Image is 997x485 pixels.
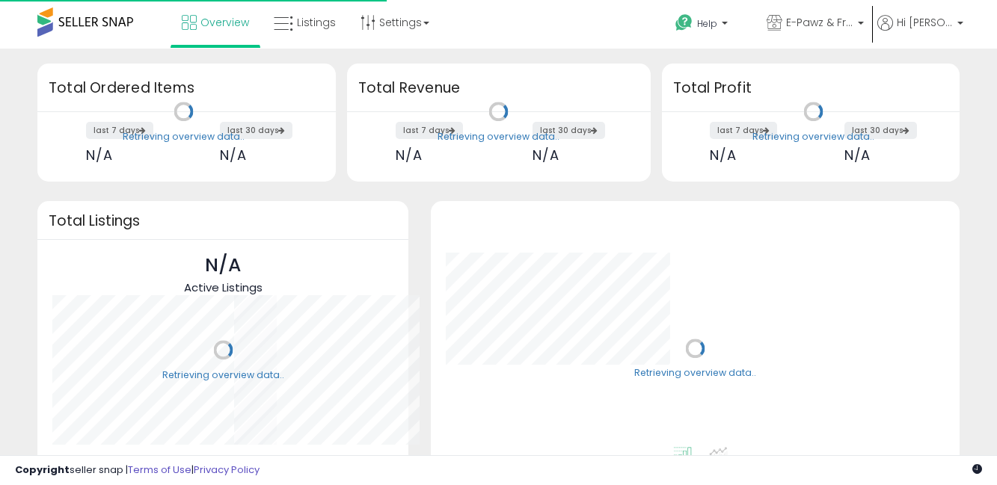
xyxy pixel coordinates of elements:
i: Get Help [675,13,693,32]
strong: Copyright [15,463,70,477]
div: Retrieving overview data.. [162,368,284,382]
span: Hi [PERSON_NAME] [897,15,953,30]
div: Retrieving overview data.. [634,367,756,380]
span: Listings [297,15,336,30]
a: Help [663,2,753,49]
div: Retrieving overview data.. [752,130,874,143]
span: E-Pawz & Friends [786,15,853,30]
span: Help [697,17,717,30]
div: Retrieving overview data.. [438,130,559,143]
div: Retrieving overview data.. [123,130,245,143]
span: Overview [200,15,249,30]
a: Hi [PERSON_NAME] [877,15,963,49]
div: seller snap | | [15,463,260,478]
